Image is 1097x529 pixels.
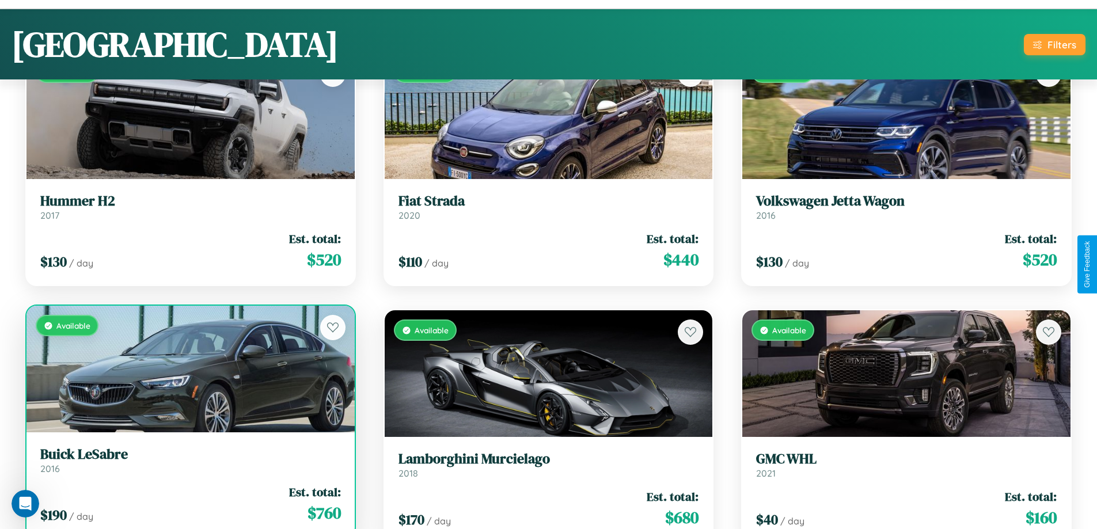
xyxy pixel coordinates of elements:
a: Fiat Strada2020 [398,193,699,221]
span: Available [56,321,90,330]
span: / day [780,515,804,527]
span: $ 520 [307,248,341,271]
span: 2017 [40,210,59,221]
span: / day [427,515,451,527]
h3: Hummer H2 [40,193,341,210]
span: $ 130 [756,252,783,271]
a: Lamborghini Murcielago2018 [398,451,699,479]
span: $ 160 [1026,506,1057,529]
span: Est. total: [289,484,341,500]
span: Est. total: [289,230,341,247]
div: Filters [1047,39,1076,51]
span: Available [415,325,449,335]
span: $ 40 [756,510,778,529]
span: 2016 [756,210,776,221]
a: Volkswagen Jetta Wagon2016 [756,193,1057,221]
iframe: Intercom live chat [12,490,39,517]
span: Available [772,325,806,335]
span: Est. total: [647,230,699,247]
span: Est. total: [1005,488,1057,505]
h3: Fiat Strada [398,193,699,210]
span: 2018 [398,467,418,479]
span: $ 170 [398,510,424,529]
h3: GMC WHL [756,451,1057,467]
span: / day [69,257,93,269]
a: GMC WHL2021 [756,451,1057,479]
span: / day [785,257,809,269]
h1: [GEOGRAPHIC_DATA] [12,21,339,68]
h3: Volkswagen Jetta Wagon [756,193,1057,210]
div: Give Feedback [1083,241,1091,288]
span: $ 520 [1023,248,1057,271]
span: / day [69,511,93,522]
button: Filters [1024,34,1085,55]
span: Est. total: [647,488,699,505]
span: $ 110 [398,252,422,271]
h3: Buick LeSabre [40,446,341,463]
span: $ 130 [40,252,67,271]
span: Est. total: [1005,230,1057,247]
span: $ 190 [40,505,67,524]
span: 2021 [756,467,776,479]
span: $ 680 [665,506,699,529]
h3: Lamborghini Murcielago [398,451,699,467]
span: $ 760 [308,501,341,524]
span: $ 440 [663,248,699,271]
a: Buick LeSabre2016 [40,446,341,474]
span: 2016 [40,463,60,474]
span: 2020 [398,210,420,221]
a: Hummer H22017 [40,193,341,221]
span: / day [424,257,449,269]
